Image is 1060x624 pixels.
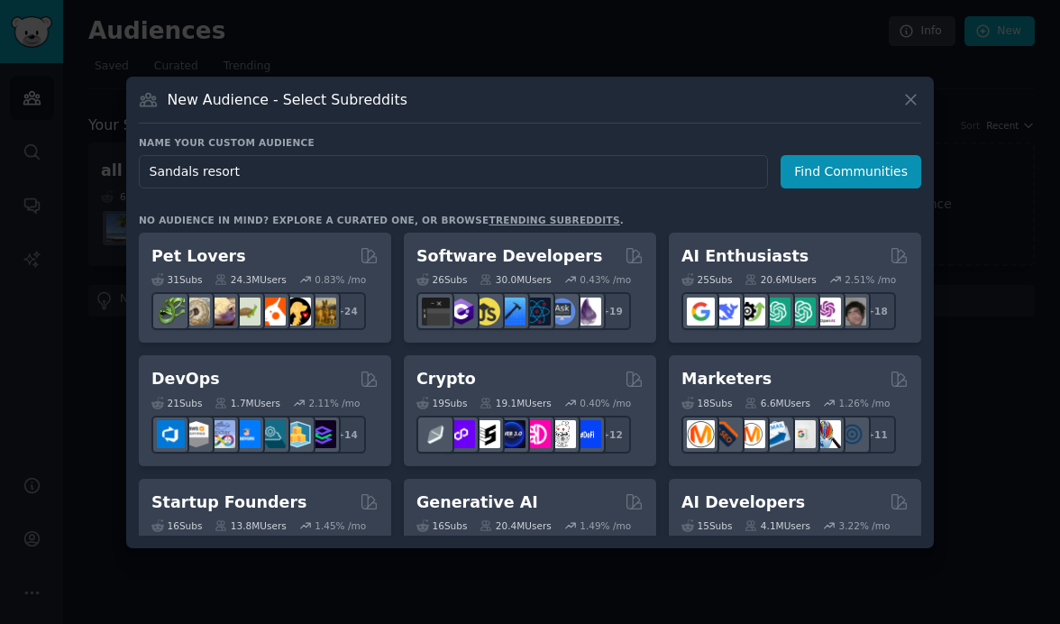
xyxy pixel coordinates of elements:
[416,491,538,514] h2: Generative AI
[580,519,631,532] div: 1.49 % /mo
[308,420,336,448] img: PlatformEngineers
[139,136,921,149] h3: Name your custom audience
[745,519,810,532] div: 4.1M Users
[258,420,286,448] img: platformengineering
[763,298,790,326] img: chatgpt_promptDesign
[157,298,185,326] img: herpetology
[416,368,476,390] h2: Crypto
[151,368,220,390] h2: DevOps
[687,420,715,448] img: content_marketing
[422,298,450,326] img: software
[580,397,631,409] div: 0.40 % /mo
[480,397,551,409] div: 19.1M Users
[523,420,551,448] img: defiblockchain
[215,273,286,286] div: 24.3M Users
[328,416,366,454] div: + 14
[788,420,816,448] img: googleads
[472,420,500,448] img: ethstaker
[548,420,576,448] img: CryptoNews
[745,273,816,286] div: 20.6M Users
[328,292,366,330] div: + 24
[472,298,500,326] img: learnjavascript
[139,214,624,226] div: No audience in mind? Explore a curated one, or browse .
[573,420,601,448] img: defi_
[858,416,896,454] div: + 11
[151,245,246,268] h2: Pet Lovers
[838,420,866,448] img: OnlineMarketing
[523,298,551,326] img: reactnative
[182,298,210,326] img: ballpython
[763,420,790,448] img: Emailmarketing
[308,298,336,326] img: dogbreed
[498,420,525,448] img: web3
[480,273,551,286] div: 30.0M Users
[548,298,576,326] img: AskComputerScience
[858,292,896,330] div: + 18
[788,298,816,326] img: chatgpt_prompts_
[573,298,601,326] img: elixir
[215,519,286,532] div: 13.8M Users
[593,292,631,330] div: + 19
[215,397,280,409] div: 1.7M Users
[681,397,732,409] div: 18 Sub s
[315,519,366,532] div: 1.45 % /mo
[681,245,809,268] h2: AI Enthusiasts
[309,397,361,409] div: 2.11 % /mo
[416,273,467,286] div: 26 Sub s
[712,298,740,326] img: DeepSeek
[315,273,366,286] div: 0.83 % /mo
[737,420,765,448] img: AskMarketing
[681,273,732,286] div: 25 Sub s
[781,155,921,188] button: Find Communities
[580,273,631,286] div: 0.43 % /mo
[839,397,891,409] div: 1.26 % /mo
[593,416,631,454] div: + 12
[745,397,810,409] div: 6.6M Users
[151,491,306,514] h2: Startup Founders
[838,298,866,326] img: ArtificalIntelligence
[839,519,891,532] div: 3.22 % /mo
[233,298,260,326] img: turtle
[416,245,602,268] h2: Software Developers
[737,298,765,326] img: AItoolsCatalog
[813,420,841,448] img: MarketingResearch
[681,519,732,532] div: 15 Sub s
[151,519,202,532] div: 16 Sub s
[139,155,768,188] input: Pick a short name, like "Digital Marketers" or "Movie-Goers"
[151,273,202,286] div: 31 Sub s
[813,298,841,326] img: OpenAIDev
[151,397,202,409] div: 21 Sub s
[283,298,311,326] img: PetAdvice
[157,420,185,448] img: azuredevops
[681,491,805,514] h2: AI Developers
[489,215,619,225] a: trending subreddits
[845,273,896,286] div: 2.51 % /mo
[258,298,286,326] img: cockatiel
[283,420,311,448] img: aws_cdk
[498,298,525,326] img: iOSProgramming
[233,420,260,448] img: DevOpsLinks
[168,90,407,109] h3: New Audience - Select Subreddits
[416,397,467,409] div: 19 Sub s
[687,298,715,326] img: GoogleGeminiAI
[416,519,467,532] div: 16 Sub s
[207,420,235,448] img: Docker_DevOps
[447,298,475,326] img: csharp
[182,420,210,448] img: AWS_Certified_Experts
[480,519,551,532] div: 20.4M Users
[712,420,740,448] img: bigseo
[447,420,475,448] img: 0xPolygon
[681,368,772,390] h2: Marketers
[207,298,235,326] img: leopardgeckos
[422,420,450,448] img: ethfinance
